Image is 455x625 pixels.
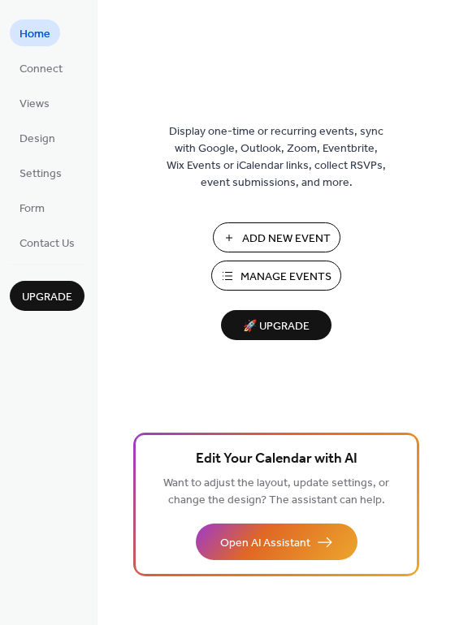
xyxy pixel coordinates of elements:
[231,316,322,338] span: 🚀 Upgrade
[19,96,50,113] span: Views
[10,194,54,221] a: Form
[167,123,386,192] span: Display one-time or recurring events, sync with Google, Outlook, Zoom, Eventbrite, Wix Events or ...
[211,261,341,291] button: Manage Events
[10,19,60,46] a: Home
[10,159,71,186] a: Settings
[10,89,59,116] a: Views
[19,166,62,183] span: Settings
[242,231,331,248] span: Add New Event
[10,281,84,311] button: Upgrade
[22,289,72,306] span: Upgrade
[163,472,389,511] span: Want to adjust the layout, update settings, or change the design? The assistant can help.
[10,229,84,256] a: Contact Us
[220,535,310,552] span: Open AI Assistant
[10,54,72,81] a: Connect
[196,448,357,471] span: Edit Your Calendar with AI
[10,124,65,151] a: Design
[19,61,63,78] span: Connect
[221,310,331,340] button: 🚀 Upgrade
[196,524,357,560] button: Open AI Assistant
[19,131,55,148] span: Design
[213,222,340,252] button: Add New Event
[240,269,331,286] span: Manage Events
[19,200,45,218] span: Form
[19,26,50,43] span: Home
[19,235,75,252] span: Contact Us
